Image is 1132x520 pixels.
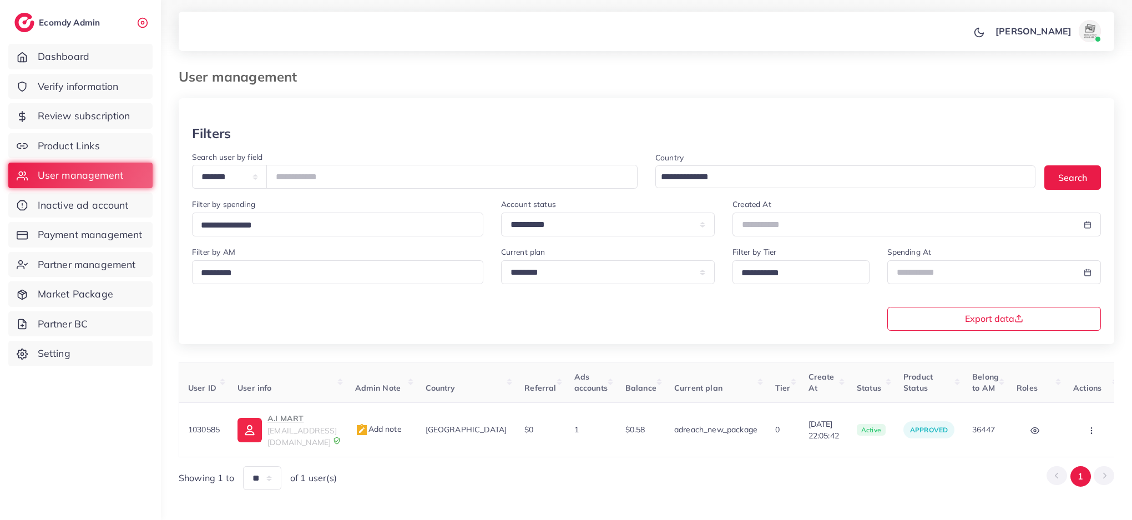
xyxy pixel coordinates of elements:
p: A.I MART [267,412,337,425]
div: Search for option [192,213,483,236]
span: Partner BC [38,317,88,331]
span: [DATE] 22:05:42 [808,418,839,441]
span: Inactive ad account [38,198,129,213]
a: Partner management [8,252,153,277]
span: Dashboard [38,49,89,64]
label: Search user by field [192,152,262,163]
span: Export data [965,314,1023,323]
a: Inactive ad account [8,193,153,218]
span: Setting [38,346,70,361]
div: Search for option [655,165,1035,188]
div: Search for option [192,260,483,284]
span: Ads accounts [574,372,608,393]
span: $0.58 [625,425,645,435]
span: Tier [775,383,791,393]
input: Search for option [197,217,469,234]
label: Account status [501,199,556,210]
a: User management [8,163,153,188]
span: 1030585 [188,425,220,435]
label: Current plan [501,246,545,258]
label: Filter by Tier [732,246,776,258]
a: Dashboard [8,44,153,69]
img: admin_note.cdd0b510.svg [355,423,368,437]
img: avatar [1079,20,1101,42]
span: Product Status [903,372,933,393]
img: ic-user-info.36bf1079.svg [237,418,262,442]
a: Setting [8,341,153,366]
span: User management [38,168,123,183]
input: Search for option [657,169,1021,186]
span: Country [426,383,456,393]
span: Referral [524,383,556,393]
span: Product Links [38,139,100,153]
span: Showing 1 to [179,472,234,484]
span: Review subscription [38,109,130,123]
span: $0 [524,425,533,435]
button: Go to page 1 [1070,466,1091,487]
span: Actions [1073,383,1101,393]
span: Admin Note [355,383,401,393]
span: Verify information [38,79,119,94]
img: 9CAL8B2pu8EFxCJHYAAAAldEVYdGRhdGU6Y3JlYXRlADIwMjItMTItMDlUMDQ6NTg6MzkrMDA6MDBXSlgLAAAAJXRFWHRkYXR... [333,437,341,445]
label: Filter by AM [192,246,235,258]
span: [EMAIL_ADDRESS][DOMAIN_NAME] [267,426,337,447]
label: Spending At [887,246,932,258]
span: User info [237,383,271,393]
span: Create At [808,372,835,393]
a: [PERSON_NAME]avatar [989,20,1105,42]
a: Product Links [8,133,153,159]
span: 1 [574,425,579,435]
img: logo [14,13,34,32]
span: Payment management [38,228,143,242]
span: Balance [625,383,656,393]
span: 0 [775,425,780,435]
p: [PERSON_NAME] [995,24,1072,38]
label: Country [655,152,684,163]
a: Partner BC [8,311,153,337]
div: Search for option [732,260,869,284]
input: Search for option [737,265,855,282]
input: Search for option [197,265,469,282]
span: Current plan [674,383,722,393]
ul: Pagination [1047,466,1114,487]
h3: Filters [192,125,231,142]
a: A.I MART[EMAIL_ADDRESS][DOMAIN_NAME] [237,412,337,448]
button: Search [1044,165,1101,189]
span: active [857,424,886,436]
span: Status [857,383,881,393]
label: Created At [732,199,771,210]
a: Verify information [8,74,153,99]
span: [GEOGRAPHIC_DATA] [426,425,507,435]
button: Export data [887,307,1101,331]
span: User ID [188,383,216,393]
span: Partner management [38,258,136,272]
a: Market Package [8,281,153,307]
span: Belong to AM [972,372,999,393]
span: 36447 [972,425,995,435]
span: adreach_new_package [674,425,757,435]
a: Payment management [8,222,153,248]
h2: Ecomdy Admin [39,17,103,28]
a: logoEcomdy Admin [14,13,103,32]
span: Add note [355,424,402,434]
span: approved [910,426,948,434]
label: Filter by spending [192,199,255,210]
span: Market Package [38,287,113,301]
span: Roles [1017,383,1038,393]
h3: User management [179,69,306,85]
a: Review subscription [8,103,153,129]
span: of 1 user(s) [290,472,337,484]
